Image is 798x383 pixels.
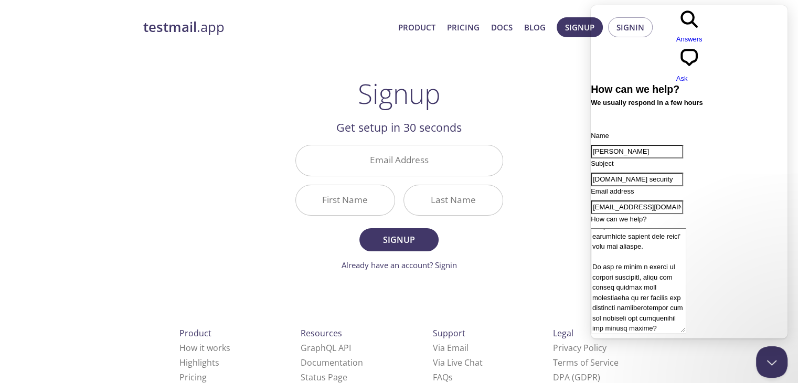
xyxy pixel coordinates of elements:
[491,20,513,34] a: Docs
[179,371,207,383] a: Pricing
[179,357,219,368] a: Highlights
[449,371,453,383] span: s
[342,260,457,270] a: Already have an account? Signin
[553,327,573,339] span: Legal
[433,327,465,339] span: Support
[553,357,619,368] a: Terms of Service
[295,119,503,136] h2: Get setup in 30 seconds
[524,20,546,34] a: Blog
[433,342,469,354] a: Via Email
[756,346,788,378] iframe: Help Scout Beacon - Close
[553,371,600,383] a: DPA (GDPR)
[553,342,607,354] a: Privacy Policy
[179,342,230,354] a: How it works
[301,357,363,368] a: Documentation
[371,232,427,247] span: Signup
[433,357,483,368] a: Via Live Chat
[359,228,438,251] button: Signup
[301,371,347,383] a: Status Page
[301,342,351,354] a: GraphQL API
[557,17,603,37] button: Signup
[398,20,435,34] a: Product
[447,20,480,34] a: Pricing
[301,327,342,339] span: Resources
[358,78,441,109] h1: Signup
[179,327,211,339] span: Product
[591,5,788,338] iframe: Help Scout Beacon - Live Chat, Contact Form, and Knowledge Base
[143,18,390,36] a: testmail.app
[565,20,594,34] span: Signup
[433,371,453,383] a: FAQ
[143,18,197,36] strong: testmail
